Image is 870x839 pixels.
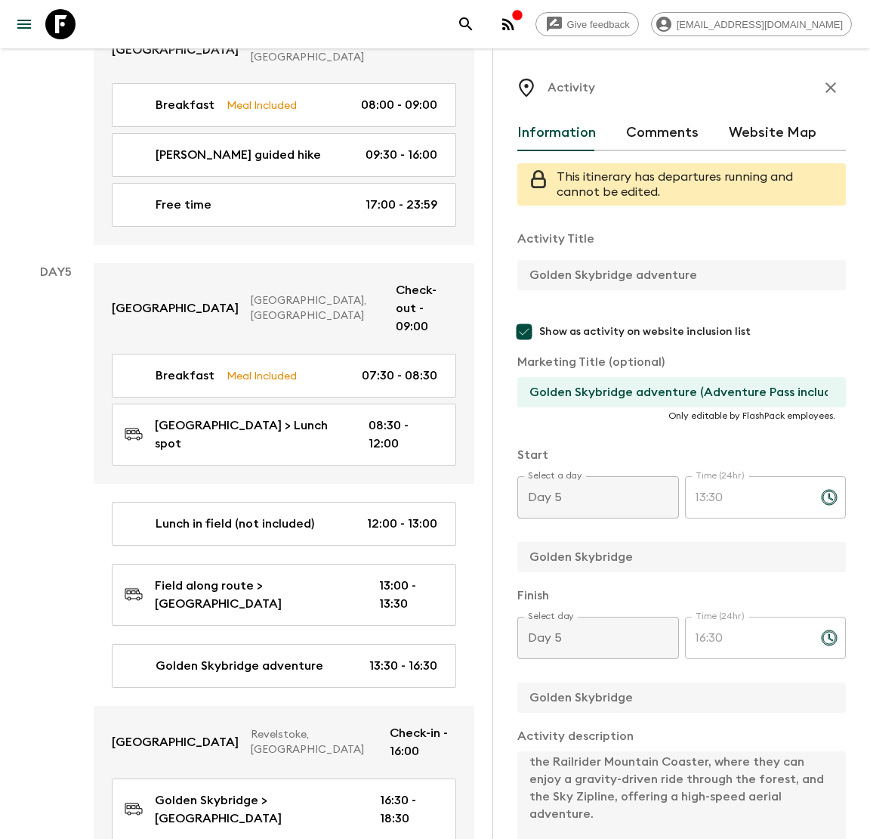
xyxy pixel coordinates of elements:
[155,577,355,613] p: Field along route > [GEOGRAPHIC_DATA]
[685,476,809,519] input: hh:mm
[112,299,239,317] p: [GEOGRAPHIC_DATA]
[517,115,596,151] button: Information
[156,657,323,675] p: Golden Skybridge adventure
[112,83,456,127] a: BreakfastMeal Included08:00 - 09:00
[539,324,751,339] span: Show as activity on website inclusion list
[517,377,834,407] input: If necessary, use this field to override activity title
[517,353,846,371] p: Marketing Title (optional)
[528,610,574,623] label: Select day
[94,17,474,83] a: [GEOGRAPHIC_DATA][GEOGRAPHIC_DATA], [GEOGRAPHIC_DATA]
[380,791,437,828] p: 16:30 - 18:30
[367,515,437,533] p: 12:00 - 13:00
[729,115,816,151] button: Website Map
[366,196,437,214] p: 17:00 - 23:59
[227,367,297,384] p: Meal Included
[155,791,356,828] p: Golden Skybridge > [GEOGRAPHIC_DATA]
[685,617,809,659] input: hh:mm
[156,515,314,533] p: Lunch in field (not included)
[112,354,456,398] a: BreakfastMeal Included07:30 - 08:30
[112,183,456,227] a: Free time17:00 - 23:59
[369,657,437,675] p: 13:30 - 16:30
[369,416,437,453] p: 08:30 - 12:00
[251,293,384,324] p: [GEOGRAPHIC_DATA], [GEOGRAPHIC_DATA]
[626,115,699,151] button: Comments
[517,727,846,745] p: Activity description
[559,19,638,30] span: Give feedback
[112,502,456,546] a: Lunch in field (not included)12:00 - 13:00
[156,146,321,164] p: [PERSON_NAME] guided hike
[112,733,239,751] p: [GEOGRAPHIC_DATA]
[94,263,474,354] a: [GEOGRAPHIC_DATA][GEOGRAPHIC_DATA], [GEOGRAPHIC_DATA]Check-out - 09:00
[155,416,344,453] p: [GEOGRAPHIC_DATA] > Lunch spot
[528,469,582,482] label: Select a day
[396,281,456,336] p: Check-out - 09:00
[156,96,214,114] p: Breakfast
[227,97,297,113] p: Meal Included
[390,724,456,760] p: Check-in - 16:00
[156,196,211,214] p: Free time
[251,35,444,65] p: [GEOGRAPHIC_DATA], [GEOGRAPHIC_DATA]
[361,96,437,114] p: 08:00 - 09:00
[517,446,846,464] p: Start
[379,577,437,613] p: 13:00 - 13:30
[517,230,846,248] p: Activity Title
[112,41,239,59] p: [GEOGRAPHIC_DATA]
[112,644,456,688] a: Golden Skybridge adventure13:30 - 16:30
[528,410,835,422] p: Only editable by FlashPack employees.
[112,133,456,177] a: [PERSON_NAME] guided hike09:30 - 16:00
[451,9,481,39] button: search adventures
[112,404,456,466] a: [GEOGRAPHIC_DATA] > Lunch spot08:30 - 12:00
[18,263,94,281] p: Day 5
[517,587,846,605] p: Finish
[557,171,793,198] span: This itinerary has departures running and cannot be edited.
[366,146,437,164] p: 09:30 - 16:00
[651,12,852,36] div: [EMAIL_ADDRESS][DOMAIN_NAME]
[112,564,456,626] a: Field along route > [GEOGRAPHIC_DATA]13:00 - 13:30
[94,706,474,779] a: [GEOGRAPHIC_DATA]Revelstoke, [GEOGRAPHIC_DATA]Check-in - 16:00
[251,727,378,757] p: Revelstoke, [GEOGRAPHIC_DATA]
[548,79,595,97] p: Activity
[362,367,437,385] p: 07:30 - 08:30
[696,469,745,482] label: Time (24hr)
[535,12,639,36] a: Give feedback
[9,9,39,39] button: menu
[156,367,214,385] p: Breakfast
[668,19,851,30] span: [EMAIL_ADDRESS][DOMAIN_NAME]
[696,610,745,623] label: Time (24hr)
